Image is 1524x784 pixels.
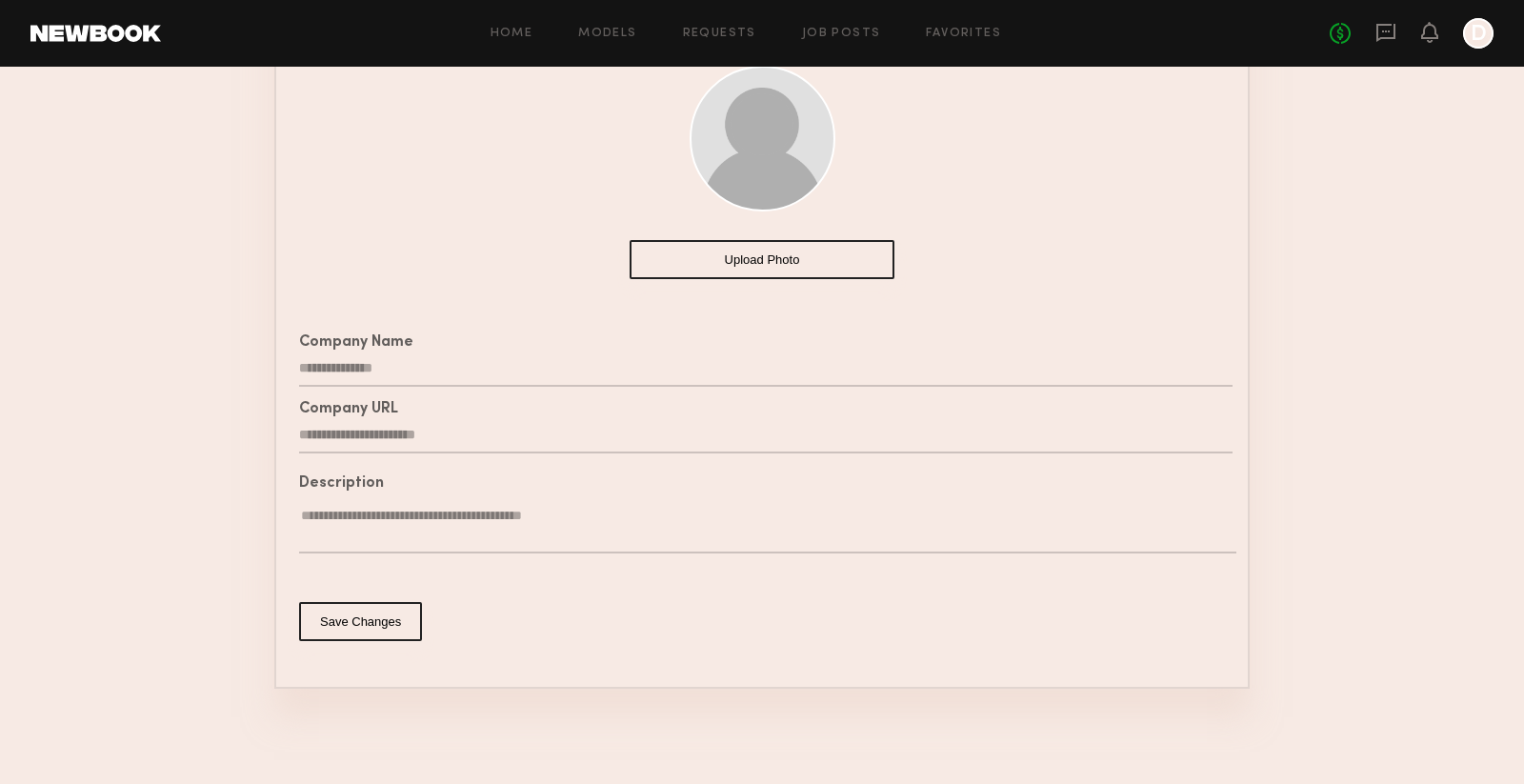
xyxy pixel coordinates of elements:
[1463,18,1494,49] a: D
[299,602,422,641] button: Save Changes
[630,240,894,279] button: Upload Photo
[578,28,636,40] a: Models
[299,402,1233,417] div: Company URL
[926,28,1001,40] a: Favorites
[683,28,756,40] a: Requests
[491,28,533,40] a: Home
[299,335,1233,351] div: Company Name
[802,28,881,40] a: Job Posts
[299,476,1233,492] div: Description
